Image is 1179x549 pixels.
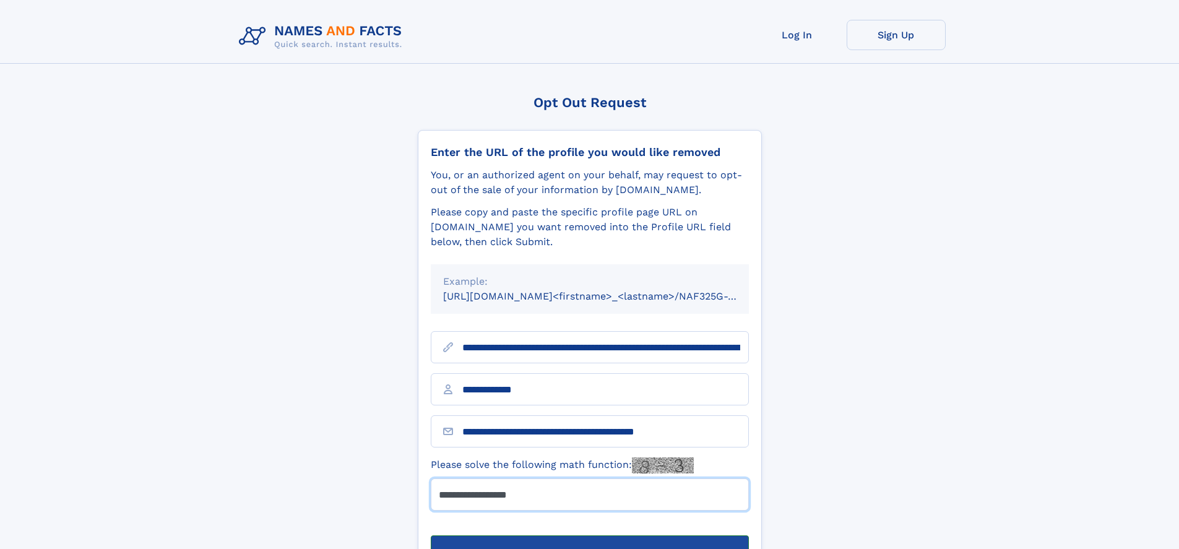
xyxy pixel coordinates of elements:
[418,95,762,110] div: Opt Out Request
[431,457,694,473] label: Please solve the following math function:
[847,20,946,50] a: Sign Up
[431,145,749,159] div: Enter the URL of the profile you would like removed
[748,20,847,50] a: Log In
[443,290,772,302] small: [URL][DOMAIN_NAME]<firstname>_<lastname>/NAF325G-xxxxxxxx
[443,274,736,289] div: Example:
[431,205,749,249] div: Please copy and paste the specific profile page URL on [DOMAIN_NAME] you want removed into the Pr...
[431,168,749,197] div: You, or an authorized agent on your behalf, may request to opt-out of the sale of your informatio...
[234,20,412,53] img: Logo Names and Facts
